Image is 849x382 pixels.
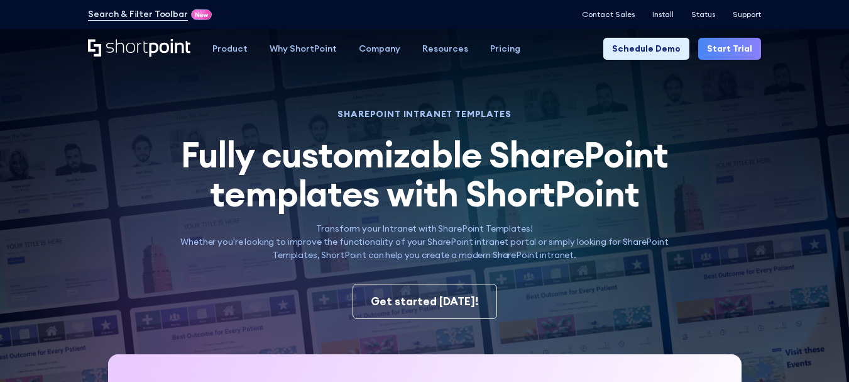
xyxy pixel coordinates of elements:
[167,222,682,262] p: Transform your Intranet with SharePoint Templates! Whether you're looking to improve the function...
[258,38,348,60] a: Why ShortPoint
[490,42,520,55] div: Pricing
[733,10,761,19] a: Support
[691,10,715,19] a: Status
[411,38,479,60] a: Resources
[422,42,468,55] div: Resources
[786,322,849,382] iframe: Chat Widget
[359,42,400,55] div: Company
[167,110,682,118] h1: SHAREPOINT INTRANET TEMPLATES
[652,10,674,19] a: Install
[698,38,761,60] a: Start Trial
[88,8,188,21] a: Search & Filter Toolbar
[270,42,337,55] div: Why ShortPoint
[181,132,669,216] span: Fully customizable SharePoint templates with ShortPoint
[582,10,635,19] a: Contact Sales
[371,293,479,310] div: Get started [DATE]!
[479,38,531,60] a: Pricing
[201,38,258,60] a: Product
[603,38,689,60] a: Schedule Demo
[212,42,248,55] div: Product
[348,38,411,60] a: Company
[353,284,497,319] a: Get started [DATE]!
[88,39,190,58] a: Home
